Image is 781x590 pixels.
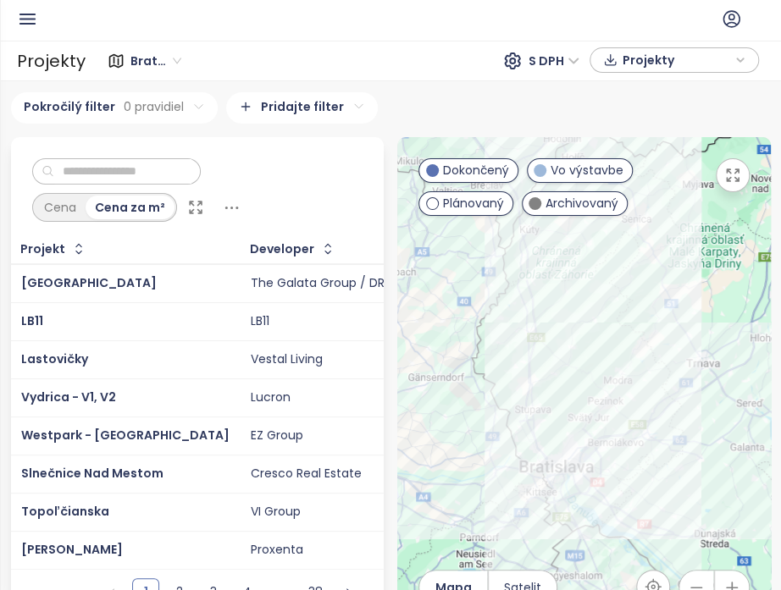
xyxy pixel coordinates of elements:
div: Lucron [251,390,291,405]
span: Dokončený [443,161,509,179]
span: Plánovaný [443,194,504,212]
span: S DPH [529,48,579,74]
div: Cena [35,196,86,219]
span: 0 pravidiel [124,97,184,116]
div: Developer [250,244,314,255]
div: Proxenta [251,543,303,558]
a: Westpark - [GEOGRAPHIC_DATA] [21,427,230,444]
span: Archivovaný [546,194,618,212]
div: Projekty [17,47,86,75]
span: Bratislavský kraj [130,48,181,74]
a: Vydrica - V1, V2 [21,389,116,405]
div: Pridajte filter [226,92,378,124]
div: Vestal Living [251,352,323,367]
div: VI Group [251,505,301,520]
a: [GEOGRAPHIC_DATA] [21,274,157,291]
a: [PERSON_NAME] [21,541,123,558]
a: LB11 [21,312,43,329]
div: Projekt [20,244,65,255]
div: LB11 [251,314,269,329]
a: Lastovičky [21,350,88,367]
span: Vo výstavbe [551,161,623,179]
div: Cena za m² [86,196,174,219]
a: Topoľčianska [21,503,109,520]
div: EZ Group [251,428,303,444]
div: Pokročilý filter [11,92,218,124]
div: Cresco Real Estate [251,466,362,482]
div: The Galata Group / DRFG [251,276,400,291]
a: Slnečnice Nad Mestom [21,465,163,482]
span: Projekty [622,47,731,73]
div: button [599,47,750,73]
